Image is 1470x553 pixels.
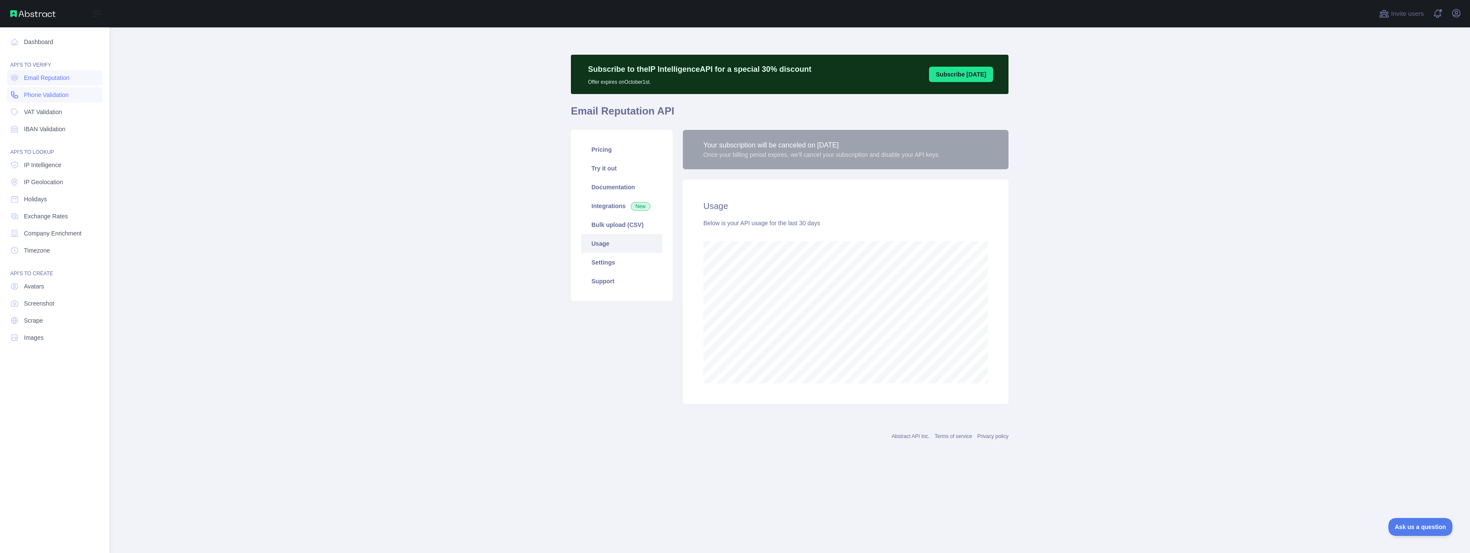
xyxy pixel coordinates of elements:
[24,161,62,169] span: IP Intelligence
[24,178,63,186] span: IP Geolocation
[631,202,650,211] span: New
[703,219,988,227] div: Below is your API usage for the last 30 days
[7,260,103,277] div: API'S TO CREATE
[7,313,103,328] a: Scrape
[1388,518,1453,536] iframe: Toggle Customer Support
[7,157,103,173] a: IP Intelligence
[929,67,993,82] button: Subscribe [DATE]
[7,104,103,120] a: VAT Validation
[581,178,662,197] a: Documentation
[588,63,811,75] p: Subscribe to the IP Intelligence API for a special 30 % discount
[703,150,940,159] div: Once your billing period expires, we'll cancel your subscription and disable your API keys.
[581,234,662,253] a: Usage
[7,296,103,311] a: Screenshot
[24,74,70,82] span: Email Reputation
[977,433,1008,439] a: Privacy policy
[24,229,82,238] span: Company Enrichment
[7,87,103,103] a: Phone Validation
[581,159,662,178] a: Try it out
[7,330,103,345] a: Images
[24,108,62,116] span: VAT Validation
[7,209,103,224] a: Exchange Rates
[24,282,44,291] span: Avatars
[588,75,811,85] p: Offer expires on October 1st.
[7,279,103,294] a: Avatars
[571,104,1008,125] h1: Email Reputation API
[581,140,662,159] a: Pricing
[24,195,47,203] span: Holidays
[1391,9,1424,19] span: Invite users
[24,212,68,221] span: Exchange Rates
[24,333,44,342] span: Images
[703,200,988,212] h2: Usage
[7,191,103,207] a: Holidays
[24,316,43,325] span: Scrape
[7,138,103,156] div: API'S TO LOOKUP
[7,174,103,190] a: IP Geolocation
[7,121,103,137] a: IBAN Validation
[7,226,103,241] a: Company Enrichment
[24,299,54,308] span: Screenshot
[581,197,662,215] a: Integrations New
[24,125,65,133] span: IBAN Validation
[892,433,930,439] a: Abstract API Inc.
[703,140,940,150] div: Your subscription will be canceled on [DATE]
[7,243,103,258] a: Timezone
[581,253,662,272] a: Settings
[7,70,103,85] a: Email Reputation
[10,10,56,17] img: Abstract API
[581,215,662,234] a: Bulk upload (CSV)
[1377,7,1426,21] button: Invite users
[935,433,972,439] a: Terms of service
[581,272,662,291] a: Support
[24,91,69,99] span: Phone Validation
[7,34,103,50] a: Dashboard
[24,246,50,255] span: Timezone
[7,51,103,68] div: API'S TO VERIFY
